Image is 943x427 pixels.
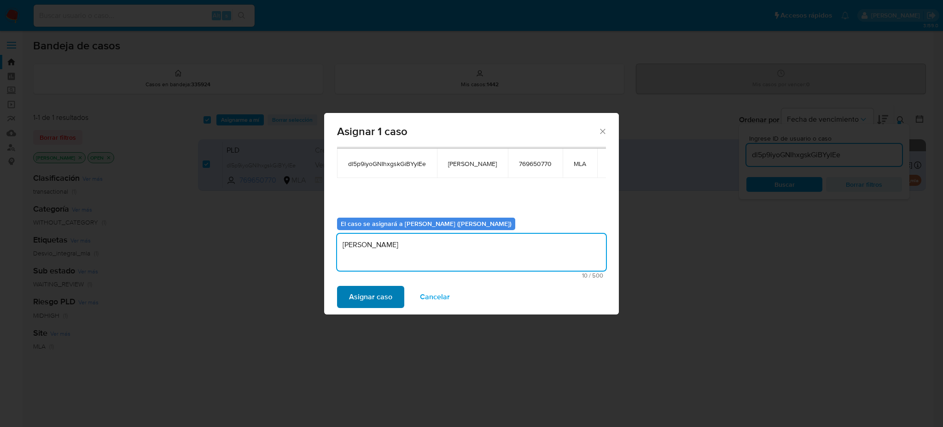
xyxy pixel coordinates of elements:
span: [PERSON_NAME] [448,160,497,168]
span: Máximo 500 caracteres [340,273,603,279]
span: Asignar caso [349,287,392,307]
span: Asignar 1 caso [337,126,598,137]
span: dl5p9iyoGNIhxgskGiBYyIEe [348,160,426,168]
button: Cancelar [408,286,462,308]
button: Asignar caso [337,286,404,308]
button: Cerrar ventana [598,127,606,135]
span: MLA [574,160,586,168]
span: Cancelar [420,287,450,307]
b: El caso se asignará a [PERSON_NAME] ([PERSON_NAME]) [341,219,512,228]
span: 769650770 [519,160,552,168]
div: assign-modal [324,113,619,314]
textarea: [PERSON_NAME] [337,234,606,271]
